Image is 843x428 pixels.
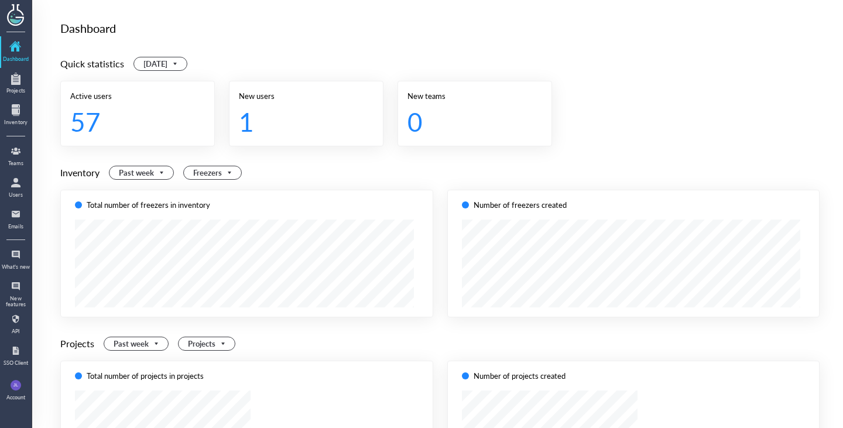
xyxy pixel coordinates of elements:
span: Freezers [193,166,234,179]
div: 0 [407,106,533,136]
a: Users [1,173,30,203]
div: What's new [1,264,30,270]
a: Inventory [1,101,30,130]
a: Projects [1,69,30,98]
div: New users [239,91,373,101]
div: SSO Client [1,360,30,366]
div: Quick statistics [60,56,124,71]
div: Dashboard [60,19,820,37]
div: Projects [60,336,94,351]
div: 1 [239,106,364,136]
div: Emails [1,224,30,230]
a: Dashboard [1,37,30,67]
div: API [1,328,30,334]
div: Total number of projects in projects [87,371,204,381]
a: Teams [1,142,30,171]
div: Teams [1,160,30,166]
div: Users [1,192,30,198]
span: Projects [188,337,228,350]
a: SSO Client [1,341,30,371]
span: Past week [119,166,166,179]
div: Active users [70,91,205,101]
span: Past week [114,337,161,350]
div: New features [1,296,30,308]
span: Today [143,57,180,70]
div: Number of projects created [474,371,566,381]
a: What's new [1,245,30,275]
div: Projects [1,88,30,94]
div: Number of freezers created [474,200,567,210]
div: Account [6,395,25,400]
div: 57 [70,106,196,136]
div: Total number of freezers in inventory [87,200,210,210]
a: API [1,310,30,339]
div: Inventory [60,165,100,180]
a: New features [1,277,30,307]
span: JL [13,380,18,391]
div: Dashboard [1,56,30,62]
div: New teams [407,91,542,101]
div: Inventory [1,119,30,125]
a: Emails [1,205,30,234]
